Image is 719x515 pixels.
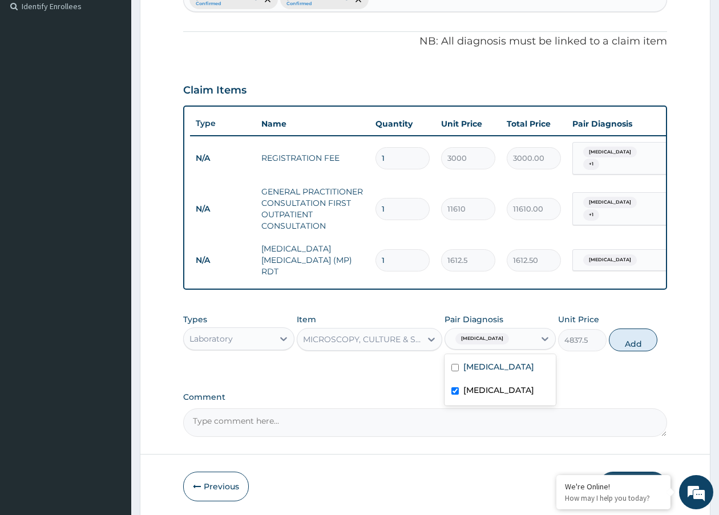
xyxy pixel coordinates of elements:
[256,112,370,135] th: Name
[256,237,370,283] td: [MEDICAL_DATA] [MEDICAL_DATA] (MP) RDT
[59,64,192,79] div: Chat with us now
[21,57,46,86] img: d_794563401_company_1708531726252_794563401
[189,333,233,344] div: Laboratory
[297,314,316,325] label: Item
[183,84,247,97] h3: Claim Items
[599,472,667,501] button: Submit
[6,311,217,351] textarea: Type your message and hit 'Enter'
[558,314,599,325] label: Unit Price
[463,361,534,372] label: [MEDICAL_DATA]
[183,34,667,49] p: NB: All diagnosis must be linked to a claim item
[445,314,503,325] label: Pair Diagnosis
[583,197,637,208] span: [MEDICAL_DATA]
[583,147,637,158] span: [MEDICAL_DATA]
[583,209,599,221] span: + 1
[190,250,256,271] td: N/A
[501,112,567,135] th: Total Price
[455,333,509,344] span: [MEDICAL_DATA]
[187,6,215,33] div: Minimize live chat window
[370,112,435,135] th: Quantity
[183,472,249,501] button: Previous
[190,148,256,169] td: N/A
[303,334,422,345] div: MICROSCOPY, CULTURE & SENSITIVITY [STOOL]
[583,159,599,170] span: + 1
[256,180,370,237] td: GENERAL PRACTITIONER CONSULTATION FIRST OUTPATIENT CONSULTATION
[565,481,662,492] div: We're Online!
[435,112,501,135] th: Unit Price
[183,392,667,402] label: Comment
[196,1,257,7] small: Confirmed
[567,112,692,135] th: Pair Diagnosis
[583,254,637,266] span: [MEDICAL_DATA]
[565,493,662,503] p: How may I help you today?
[190,113,256,134] th: Type
[463,384,534,396] label: [MEDICAL_DATA]
[256,147,370,169] td: REGISTRATION FEE
[66,144,157,259] span: We're online!
[286,1,348,7] small: Confirmed
[609,329,657,351] button: Add
[183,315,207,325] label: Types
[190,198,256,220] td: N/A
